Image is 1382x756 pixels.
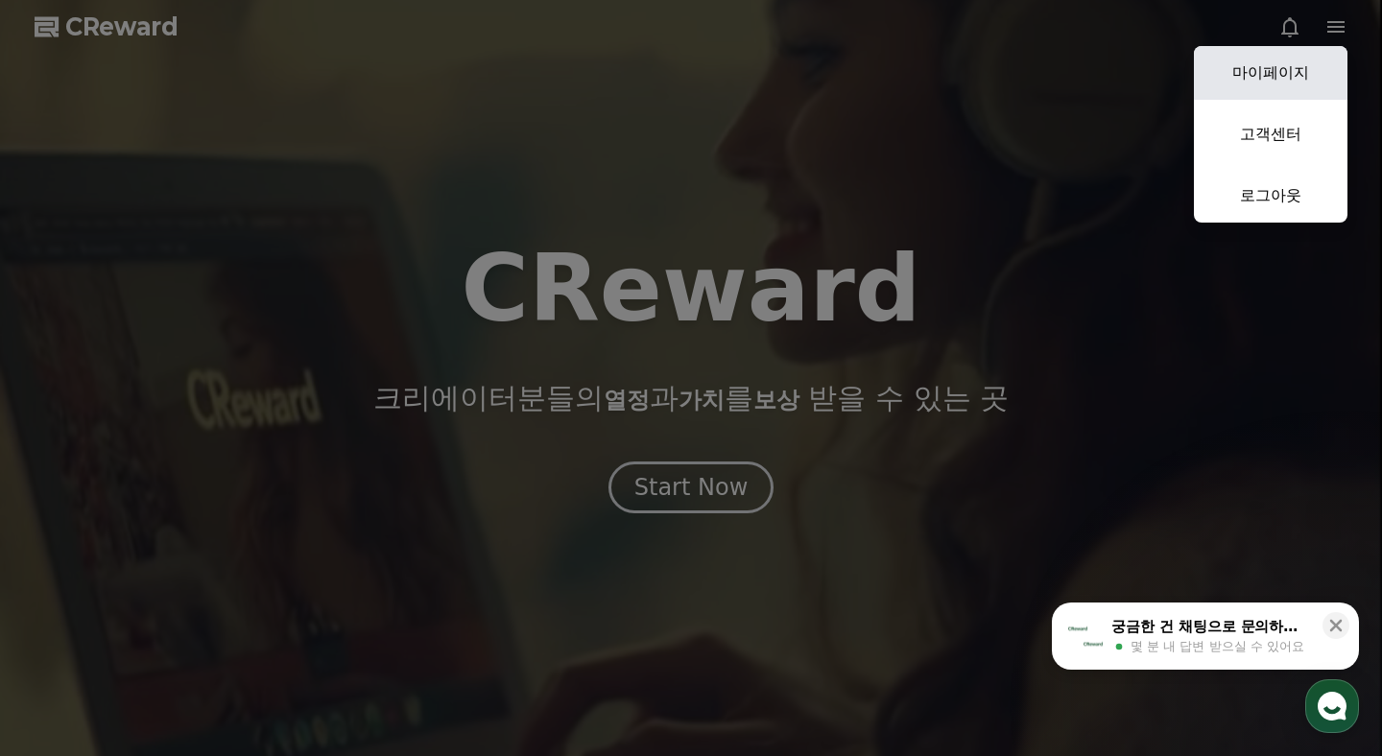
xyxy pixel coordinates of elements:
[248,597,369,645] a: 설정
[60,626,72,641] span: 홈
[297,626,320,641] span: 설정
[127,597,248,645] a: 대화
[1194,169,1347,223] a: 로그아웃
[1194,46,1347,100] a: 마이페이지
[6,597,127,645] a: 홈
[1194,107,1347,161] a: 고객센터
[1194,46,1347,223] button: 마이페이지 고객센터 로그아웃
[176,626,199,642] span: 대화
